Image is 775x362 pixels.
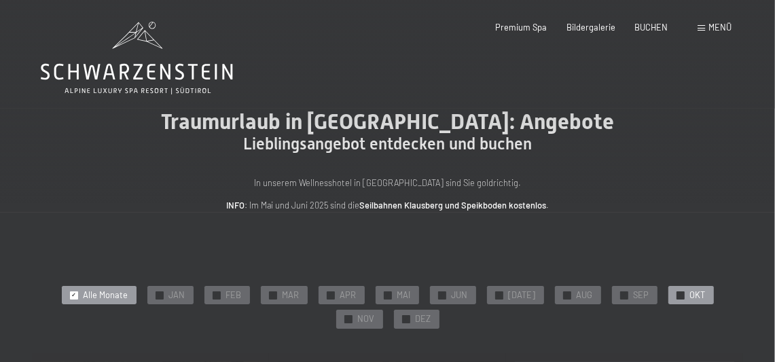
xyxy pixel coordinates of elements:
span: ✓ [564,291,569,299]
span: ✓ [497,291,501,299]
span: ✓ [214,291,219,299]
span: ✓ [621,291,626,299]
span: OKT [690,289,706,302]
span: ✓ [157,291,162,299]
span: MAR [283,289,300,302]
span: NOV [358,313,375,325]
span: MAI [397,289,411,302]
span: Alle Monate [84,289,128,302]
a: Premium Spa [496,22,547,33]
span: ✓ [270,291,275,299]
span: AUG [577,289,593,302]
span: Traumurlaub in [GEOGRAPHIC_DATA]: Angebote [161,109,614,134]
span: SEP [634,289,649,302]
p: In unserem Wellnesshotel in [GEOGRAPHIC_DATA] sind Sie goldrichtig. [116,176,660,189]
span: ✓ [328,291,333,299]
span: ✓ [439,291,444,299]
span: ✓ [71,291,76,299]
span: Menü [708,22,732,33]
span: Lieblingsangebot entdecken und buchen [243,134,532,153]
span: JUN [452,289,468,302]
p: : Im Mai und Juni 2025 sind die . [116,198,660,212]
span: DEZ [416,313,431,325]
span: APR [340,289,357,302]
strong: Seilbahnen Klausberg und Speikboden kostenlos [359,200,546,211]
span: ✓ [678,291,683,299]
span: [DATE] [509,289,536,302]
a: BUCHEN [634,22,668,33]
span: ✓ [403,316,408,323]
span: ✓ [346,316,350,323]
span: JAN [169,289,185,302]
strong: INFO [226,200,245,211]
span: ✓ [385,291,390,299]
a: Bildergalerie [566,22,615,33]
span: FEB [226,289,242,302]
